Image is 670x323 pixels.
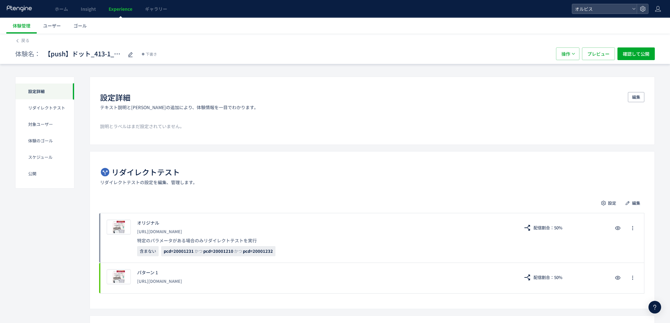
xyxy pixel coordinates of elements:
span: ユーザー [43,22,61,29]
div: 対象ユーザー [16,116,74,133]
p: リダイレクトテストの設定を編集、管理します。 [100,179,197,185]
span: 戻る [21,37,29,43]
span: 含まない [137,246,159,256]
button: 設定 [597,198,620,208]
button: 編集 [628,92,644,102]
button: プレビュー [582,47,615,60]
span: pcd=20001231 [164,248,194,254]
span: 体験名： [15,49,41,59]
span: pcd=20001231かつpcd=20001210かつpcd=20001232 [161,246,275,256]
span: 設定 [608,198,616,208]
div: https://pr.orbis.co.jp/cosmetics/udot/413-9/ [137,276,513,287]
div: 体験のゴール [16,133,74,149]
h1: リダイレクトテスト [111,167,180,177]
h1: 設定詳細 [100,92,130,103]
span: 編集 [632,198,640,208]
img: 25deb656e288668a6f4f9d285640aa131757047646368.jpeg [107,270,130,284]
span: ゴール [73,22,87,29]
button: 配信割合：50% [519,272,566,283]
span: 体験管理 [13,22,30,29]
span: ギャラリー [145,6,167,12]
div: 公開 [16,165,74,182]
button: 確認して公開 [617,47,655,60]
span: 下書き [146,51,157,57]
span: 操作 [561,47,570,60]
p: テキスト説明と[PERSON_NAME]の追加により、体験情報を一目でわかります。 [100,104,258,110]
div: スケジュール​ [16,149,74,165]
span: かつ [194,248,203,254]
span: 編集 [632,92,640,102]
span: 配信割合：50% [534,223,562,233]
span: 確認して公開 [623,47,649,60]
span: pcd=20001232 [243,248,273,254]
span: 【push】ドット_413-1_リンクル口コミ追加 [44,49,123,59]
div: リダイレクトテスト [16,100,74,116]
span: ホーム [55,6,68,12]
button: 配信割合：50% [519,223,566,233]
p: 特定のパラメータがある場合のみリダイレクトテストを実行 [137,237,513,244]
span: かつ [234,248,242,254]
button: 編集 [622,198,644,208]
span: オルビス [573,4,629,14]
span: 配信割合：50% [534,272,562,283]
span: Insight [81,6,96,12]
div: パターン 1 [137,269,513,276]
p: 説明とラベルはまだ設定されていません。 [100,123,644,129]
span: プレビュー [587,47,610,60]
span: pcd=20001210 [203,248,233,254]
div: 設定詳細 [16,83,74,100]
img: 78bf97f79df73d157701016bb907b9e11757047646354.jpeg [107,220,130,234]
button: 操作 [556,47,579,60]
div: https://pr.orbis.co.jp/cosmetics/udot/413-1/ [137,226,513,237]
span: Experience [109,6,132,12]
div: オリジナル [137,220,513,226]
